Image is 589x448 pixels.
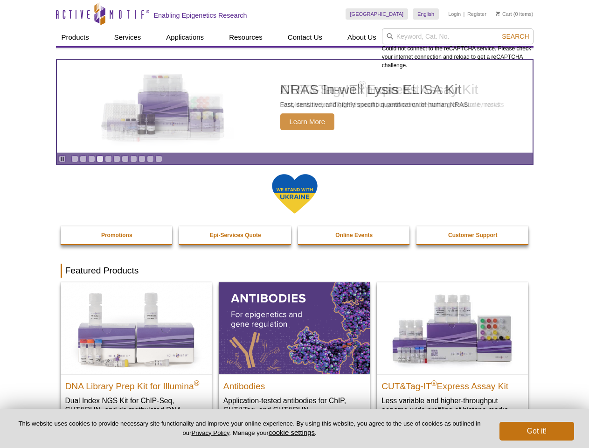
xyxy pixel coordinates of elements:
[219,282,370,374] img: All Antibodies
[113,155,120,162] a: Go to slide 6
[448,232,497,238] strong: Customer Support
[280,83,470,97] h2: NRAS In-well Lysis ELISA Kit
[122,155,129,162] a: Go to slide 7
[80,155,87,162] a: Go to slide 2
[223,28,268,46] a: Resources
[502,33,529,40] span: Search
[61,282,212,374] img: DNA Library Prep Kit for Illumina
[155,155,162,162] a: Go to slide 11
[179,226,292,244] a: Epi-Services Quote
[109,28,147,46] a: Services
[61,226,173,244] a: Promotions
[97,155,104,162] a: Go to slide 4
[223,377,365,391] h2: Antibodies
[271,173,318,215] img: We Stand With Ukraine
[139,155,146,162] a: Go to slide 9
[298,226,411,244] a: Online Events
[61,282,212,433] a: DNA Library Prep Kit for Illumina DNA Library Prep Kit for Illumina® Dual Index NGS Kit for ChIP-...
[160,28,209,46] a: Applications
[194,379,200,387] sup: ®
[219,282,370,424] a: All Antibodies Antibodies Application-tested antibodies for ChIP, CUT&Tag, and CUT&RUN.
[147,155,154,162] a: Go to slide 10
[280,113,335,130] span: Learn More
[154,11,247,20] h2: Enabling Epigenetics Research
[94,74,234,139] img: NRAS In-well Lysis ELISA Kit
[467,11,486,17] a: Register
[382,28,534,44] input: Keyword, Cat. No.
[464,8,465,20] li: |
[377,282,528,424] a: CUT&Tag-IT® Express Assay Kit CUT&Tag-IT®Express Assay Kit Less variable and higher-throughput ge...
[57,60,533,153] article: NRAS In-well Lysis ELISA Kit
[269,428,315,436] button: cookie settings
[65,396,207,424] p: Dual Index NGS Kit for ChIP-Seq, CUT&RUN, and ds methylated DNA assays.
[496,11,500,16] img: Your Cart
[496,8,534,20] li: (0 items)
[56,28,95,46] a: Products
[496,11,512,17] a: Cart
[342,28,382,46] a: About Us
[416,226,529,244] a: Customer Support
[71,155,78,162] a: Go to slide 1
[448,11,461,17] a: Login
[65,377,207,391] h2: DNA Library Prep Kit for Illumina
[15,420,484,437] p: This website uses cookies to provide necessary site functionality and improve your online experie...
[381,377,523,391] h2: CUT&Tag-IT Express Assay Kit
[223,396,365,415] p: Application-tested antibodies for ChIP, CUT&Tag, and CUT&RUN.
[280,100,470,109] p: Fast, sensitive, and highly specific quantification of human NRAS.
[130,155,137,162] a: Go to slide 8
[381,396,523,415] p: Less variable and higher-throughput genome-wide profiling of histone marks​.
[499,422,574,441] button: Got it!
[282,28,328,46] a: Contact Us
[335,232,373,238] strong: Online Events
[413,8,439,20] a: English
[210,232,261,238] strong: Epi-Services Quote
[88,155,95,162] a: Go to slide 3
[346,8,409,20] a: [GEOGRAPHIC_DATA]
[191,429,229,436] a: Privacy Policy
[377,282,528,374] img: CUT&Tag-IT® Express Assay Kit
[61,264,529,278] h2: Featured Products
[431,379,437,387] sup: ®
[59,155,66,162] a: Toggle autoplay
[57,60,533,153] a: NRAS In-well Lysis ELISA Kit NRAS In-well Lysis ELISA Kit Fast, sensitive, and highly specific qu...
[499,32,532,41] button: Search
[382,28,534,70] div: Could not connect to the reCAPTCHA service. Please check your internet connection and reload to g...
[101,232,132,238] strong: Promotions
[105,155,112,162] a: Go to slide 5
